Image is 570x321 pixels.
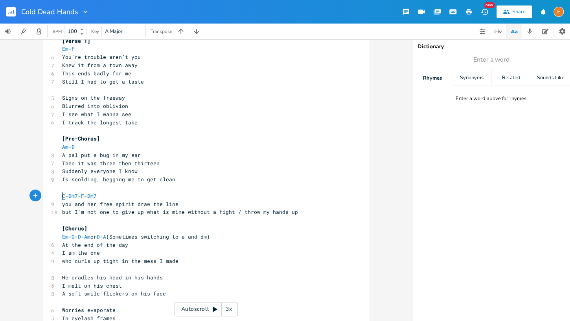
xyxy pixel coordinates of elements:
div: Share [512,8,526,15]
div: Rhymes [413,70,452,86]
div: Dictionary [417,44,565,49]
span: F [72,45,75,52]
span: D [78,233,81,240]
div: Synonyms [452,70,491,86]
span: A soft smile flickers on his face [62,290,166,297]
span: - [62,143,75,150]
span: Dm7 [87,192,97,199]
span: Still I had to get a taste [62,78,144,85]
span: I am the one [62,249,100,256]
span: who curls up tight in the mess I made [62,257,178,264]
span: Cold Dead Hands [21,8,78,15]
div: 3x [222,302,236,316]
div: Key [91,29,99,34]
span: but I'm not one to give up what is mine without a fight / throw my hands up [62,208,298,215]
span: [Pre-Chorus] [62,135,100,142]
span: Am [62,143,68,150]
span: I melt on his chest [62,282,122,289]
span: Dm7 [68,192,78,199]
div: Enter a word above for rhymes. [456,95,528,102]
span: Blurred into oblivion [62,102,128,109]
span: you and her free spirit draw the line [62,201,178,208]
span: D [97,233,100,240]
div: Sounds Like [531,70,570,86]
div: Related [492,70,531,86]
span: Am [84,233,90,240]
span: I see what I wanna see [62,111,131,118]
span: You’re trouble aren’t you [62,53,141,60]
span: He cradles his head in his hands [62,274,163,281]
span: Worries evaporate [62,306,116,314]
span: At the end of the day [62,241,128,248]
span: [Chorus] [62,225,87,232]
span: Em [62,233,68,240]
span: [Verse 1] [62,37,90,44]
span: - [62,45,75,52]
span: Suddenly everyone I know [62,168,138,175]
span: A Major [105,28,123,35]
span: Is scolding, begging me to get clean [62,176,175,183]
span: D [72,143,75,150]
div: Autoscroll [174,302,238,316]
span: - - - or - (Sometimes switching to a and dm) [62,233,210,240]
span: Enter a word [473,55,509,64]
span: G [72,233,75,240]
span: A pal put a bug in my ear [62,151,141,159]
span: Knew it from a town away [62,62,138,69]
button: New [476,5,492,19]
span: I track the longest take [62,119,138,126]
span: Then it was three then thirteen [62,160,160,167]
span: Signs on the freeway [62,94,125,101]
span: This ends badly for me [62,70,131,77]
span: F [81,192,84,199]
div: New [484,2,495,8]
button: E [553,3,564,21]
div: Transpose [151,29,172,34]
div: BPM [53,29,62,34]
span: Em [62,45,68,52]
span: A [103,233,106,240]
span: C [62,192,65,200]
span: - - - [62,192,97,200]
button: Share [496,5,532,18]
div: Erin Nicolle [553,7,564,17]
